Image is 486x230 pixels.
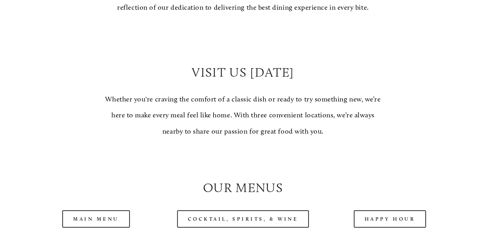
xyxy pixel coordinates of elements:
[62,210,130,228] a: Main Menu
[102,91,383,139] p: Whether you're craving the comfort of a classic dish or ready to try something new, we’re here to...
[102,64,383,82] h2: Visit Us [DATE]
[29,179,457,197] h2: Our Menus
[354,210,426,228] a: Happy Hour
[177,210,309,228] a: Cocktail, Spirits, & Wine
